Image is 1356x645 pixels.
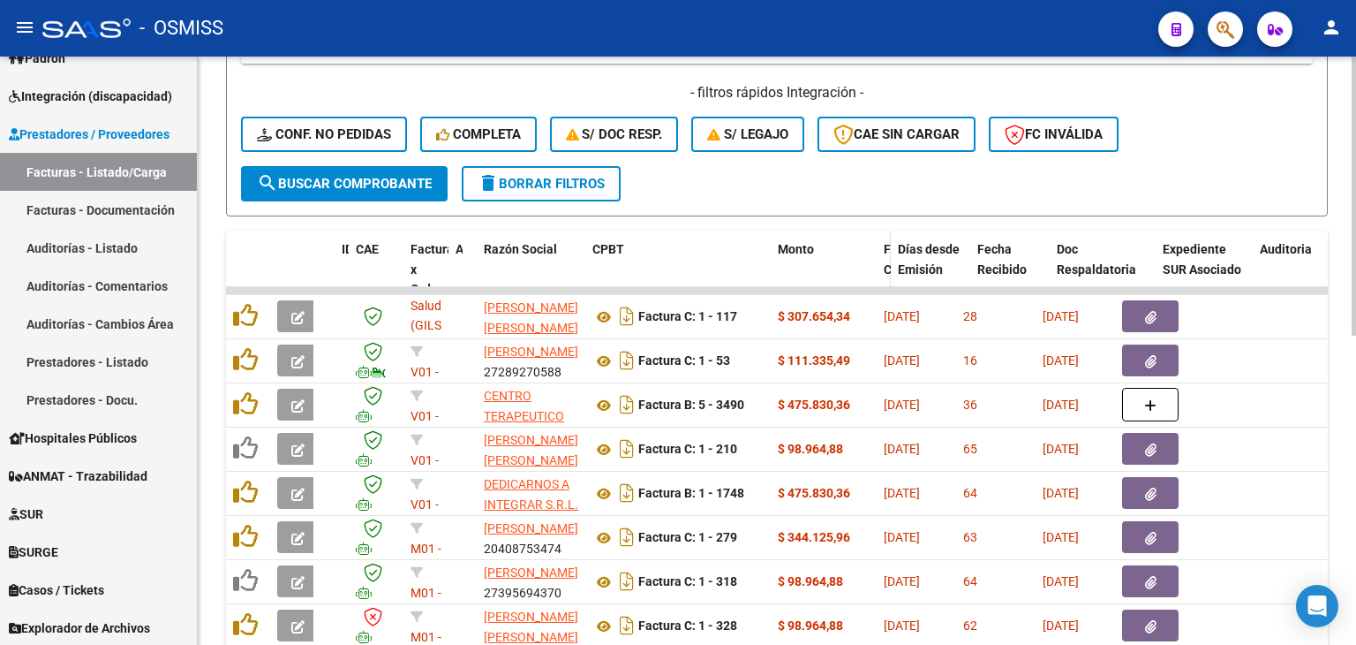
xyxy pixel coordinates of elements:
span: Auditoria [1260,242,1312,256]
span: CAE SIN CARGAR [833,126,960,142]
div: 30715167154 [484,386,578,423]
mat-icon: person [1321,17,1342,38]
button: Borrar Filtros [462,166,621,201]
span: Borrar Filtros [478,176,605,192]
div: 23403670944 [484,607,578,644]
span: CAE [356,242,379,256]
strong: $ 307.654,34 [778,309,850,323]
strong: Factura C: 1 - 328 [638,619,737,634]
div: 27289270588 [484,342,578,379]
datatable-header-cell: Razón Social [477,231,585,329]
strong: Factura C: 1 - 279 [638,531,737,545]
datatable-header-cell: Auditoria [1253,231,1337,329]
span: [PERSON_NAME] [PERSON_NAME] [484,610,578,644]
strong: Factura C: 1 - 210 [638,443,737,457]
span: Facturado x Orden De [411,242,468,316]
button: Buscar Comprobante [241,166,448,201]
span: [PERSON_NAME] [484,521,578,535]
span: Doc Respaldatoria [1057,242,1136,277]
span: [DATE] [884,442,920,456]
span: [DATE] [884,398,920,412]
span: S/ Doc Resp. [566,126,663,142]
button: CAE SIN CARGAR [817,117,976,152]
i: Descargar documento [615,391,638,419]
span: [DATE] [1043,309,1079,323]
span: SUR [9,505,43,524]
span: Casos / Tickets [9,580,104,600]
i: Descargar documento [615,302,638,330]
span: [PERSON_NAME] [484,565,578,580]
span: [DATE] [884,618,920,633]
button: Completa [420,117,537,152]
span: V01 - [GEOGRAPHIC_DATA] [411,453,530,488]
span: FC Inválida [1005,126,1103,142]
span: [DATE] [1043,442,1079,456]
span: SURGE [9,543,58,562]
datatable-header-cell: Monto [771,231,877,329]
i: Descargar documento [615,346,638,375]
span: [DATE] [1043,486,1079,500]
span: ID [342,242,353,256]
strong: $ 98.964,88 [778,618,843,633]
datatable-header-cell: Expediente SUR Asociado [1156,231,1253,329]
span: 63 [963,530,977,544]
strong: Factura C: 1 - 117 [638,310,737,324]
span: CPBT [592,242,624,256]
span: Buscar Comprobante [257,176,432,192]
strong: Factura C: 1 - 318 [638,575,737,589]
strong: $ 475.830,36 [778,398,850,412]
datatable-header-cell: Doc Respaldatoria [1050,231,1156,329]
datatable-header-cell: CAE [349,231,403,329]
span: 28 [963,309,977,323]
span: 16 [963,353,977,368]
span: S/ legajo [707,126,788,142]
datatable-header-cell: Días desde Emisión [891,231,970,329]
h4: - filtros rápidos Integración - [241,83,1313,102]
span: [DATE] [884,309,920,323]
strong: $ 98.964,88 [778,574,843,588]
span: - OSMISS [139,9,223,48]
i: Descargar documento [615,611,638,640]
strong: $ 344.125,96 [778,530,850,544]
span: [DATE] [884,574,920,588]
mat-icon: menu [14,17,35,38]
span: Hospitales Públicos [9,429,137,448]
span: Completa [436,126,521,142]
strong: $ 98.964,88 [778,442,843,456]
button: S/ Doc Resp. [550,117,679,152]
div: 20408753474 [484,519,578,556]
span: [PERSON_NAME] [PERSON_NAME] [484,433,578,467]
div: 27395694370 [484,563,578,600]
span: Conf. no pedidas [257,126,391,142]
div: Open Intercom Messenger [1296,585,1338,627]
button: Conf. no pedidas [241,117,407,152]
span: Monto [778,242,814,256]
span: Razón Social [484,242,557,256]
strong: $ 475.830,36 [778,486,850,500]
span: DEDICARNOS A INTEGRAR S.R.L. [484,477,578,512]
span: I01 - Integral Salud (GILSA) [411,238,454,332]
div: 27322871932 [484,298,578,335]
span: M01 - Medicina Esencial [411,542,460,596]
span: Padrón [9,49,65,68]
span: Integración (discapacidad) [9,87,172,106]
button: FC Inválida [989,117,1119,152]
div: 27408935208 [484,430,578,467]
datatable-header-cell: Fecha Recibido [970,231,1050,329]
strong: Factura C: 1 - 53 [638,354,730,368]
datatable-header-cell: CPBT [585,231,771,329]
div: 30717125696 [484,474,578,512]
span: [DATE] [1043,618,1079,633]
datatable-header-cell: Area [448,231,463,329]
i: Descargar documento [615,435,638,463]
span: 62 [963,618,977,633]
span: 64 [963,486,977,500]
span: Explorador de Archivos [9,618,150,638]
span: Expediente SUR Asociado [1163,242,1241,277]
mat-icon: delete [478,172,499,193]
span: CENTRO TERAPEUTICO [PERSON_NAME] [484,389,578,444]
span: ANMAT - Trazabilidad [9,467,147,486]
span: [DATE] [884,486,920,500]
span: [DATE] [884,353,920,368]
span: Area [456,242,482,256]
